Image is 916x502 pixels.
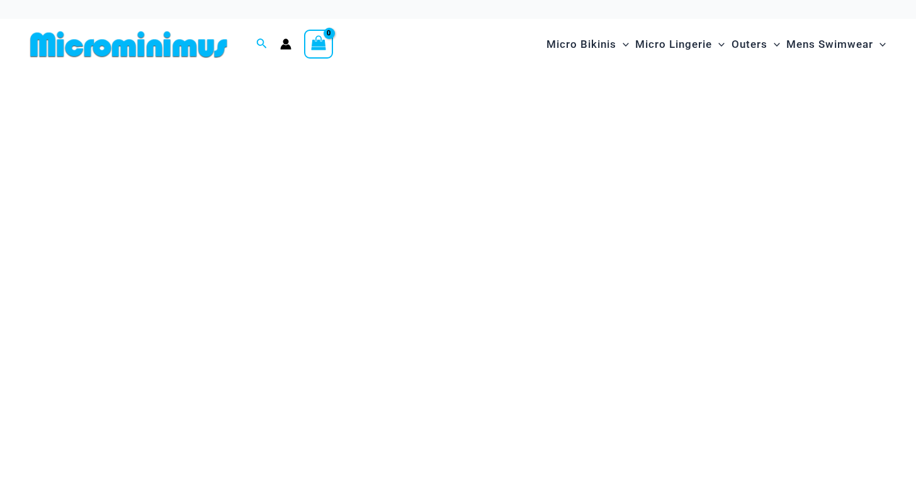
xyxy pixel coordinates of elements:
[632,25,728,64] a: Micro LingerieMenu ToggleMenu Toggle
[873,28,886,60] span: Menu Toggle
[25,30,232,59] img: MM SHOP LOGO FLAT
[543,25,632,64] a: Micro BikinisMenu ToggleMenu Toggle
[256,37,268,52] a: Search icon link
[541,23,891,66] nav: Site Navigation
[783,25,889,64] a: Mens SwimwearMenu ToggleMenu Toggle
[635,28,712,60] span: Micro Lingerie
[728,25,783,64] a: OutersMenu ToggleMenu Toggle
[712,28,725,60] span: Menu Toggle
[767,28,780,60] span: Menu Toggle
[280,38,291,50] a: Account icon link
[786,28,873,60] span: Mens Swimwear
[732,28,767,60] span: Outers
[546,28,616,60] span: Micro Bikinis
[304,30,333,59] a: View Shopping Cart, empty
[616,28,629,60] span: Menu Toggle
